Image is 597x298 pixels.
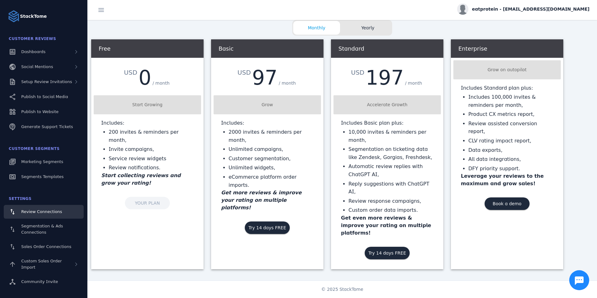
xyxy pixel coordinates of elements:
span: Custom Sales Order Import [21,259,62,270]
em: Start collecting reviews and grow your rating! [101,172,181,186]
img: Logo image [7,10,20,22]
div: USD [124,68,139,77]
li: 10,000 invites & reminders per month, [348,128,433,144]
li: Review notifications. [109,164,194,172]
img: profile.jpg [457,3,468,15]
a: Marketing Segments [4,155,84,169]
span: Enterprise [458,45,487,52]
div: USD [351,68,366,77]
span: Social Mentions [21,64,53,69]
a: Segmentation & Ads Connections [4,220,84,239]
span: Sales Order Connections [21,244,71,249]
div: Accelerate Growth [336,102,438,108]
li: Product CX metrics report, [468,110,553,118]
li: 200 invites & reminders per month, [109,128,194,144]
div: 197 [366,68,404,88]
a: Publish to Website [4,105,84,119]
li: Data exports, [468,146,553,154]
p: Includes: [221,119,313,127]
span: Dashboards [21,49,46,54]
a: Community Invite [4,275,84,289]
span: Yearly [344,25,391,31]
strong: StackTome [20,13,47,20]
li: Segmentation on ticketing data like Zendesk, Gorgias, Freshdesk, [348,145,433,161]
a: Review Connections [4,205,84,219]
li: Reply suggestions with ChatGPT AI, [348,180,433,196]
li: Invite campaigns, [109,145,194,153]
li: Review assisted conversion report, [468,120,553,136]
li: 2000 invites & reminders per month, [229,128,313,144]
p: Includes: [101,119,194,127]
li: All data integrations, [468,155,553,163]
div: Grow [216,102,318,108]
div: USD [238,68,252,77]
span: Customer Segments [9,147,60,151]
div: / month [278,79,297,88]
button: eatprotein - [EMAIL_ADDRESS][DOMAIN_NAME] [457,3,590,15]
span: Try 14 days FREE [249,226,286,230]
span: Setup Review Invitations [21,79,72,84]
div: Start Growing [96,102,199,108]
div: / month [151,79,171,88]
a: Generate Support Tickets [4,120,84,134]
a: Segments Templates [4,170,84,184]
em: Get more reviews & improve your rating on multiple platforms! [221,190,302,211]
span: Book a demo [493,201,521,206]
li: Service review widgets [109,155,194,163]
li: Automatic review replies with ChatGPT AI, [348,162,433,178]
span: Customer Reviews [9,37,56,41]
span: Review Connections [21,209,62,214]
span: Community Invite [21,279,58,284]
p: Includes Standard plan plus: [461,84,553,92]
span: Try 14 days FREE [368,251,406,255]
div: 0 [139,68,151,88]
span: Segments Templates [21,174,64,179]
li: Customer segmentation, [229,155,313,163]
li: Unlimited campaigns, [229,145,313,153]
button: Try 14 days FREE [365,247,410,259]
button: Book a demo [485,197,530,210]
p: Includes Basic plan plus: [341,119,433,127]
span: Free [99,45,111,52]
li: Unlimited widgets, [229,164,313,172]
span: Segmentation & Ads Connections [21,224,63,235]
div: Grow on autopilot [456,67,558,73]
li: CLV rating impact report, [468,137,553,145]
span: Monthly [293,25,340,31]
li: Custom order data imports. [348,206,433,214]
a: Publish to Social Media [4,90,84,104]
span: Marketing Segments [21,159,63,164]
span: Publish to Social Media [21,94,68,99]
strong: Get even more reviews & improve your rating on multiple platforms! [341,215,431,236]
a: Sales Order Connections [4,240,84,254]
button: Try 14 days FREE [245,221,290,234]
li: Includes 100,000 invites & reminders per month, [468,93,553,109]
span: Settings [9,196,32,201]
li: eCommerce platform order imports. [229,173,313,189]
li: DFY priority support. [468,165,553,173]
li: Review response campaigns, [348,197,433,205]
span: Standard [338,45,364,52]
span: Basic [219,45,234,52]
span: © 2025 StackTome [321,286,363,293]
strong: Leverage your reviews to the maximum and grow sales! [461,173,544,186]
div: 97 [252,68,277,88]
span: Publish to Website [21,109,58,114]
div: / month [404,79,423,88]
span: Generate Support Tickets [21,124,73,129]
span: eatprotein - [EMAIL_ADDRESS][DOMAIN_NAME] [472,6,590,12]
